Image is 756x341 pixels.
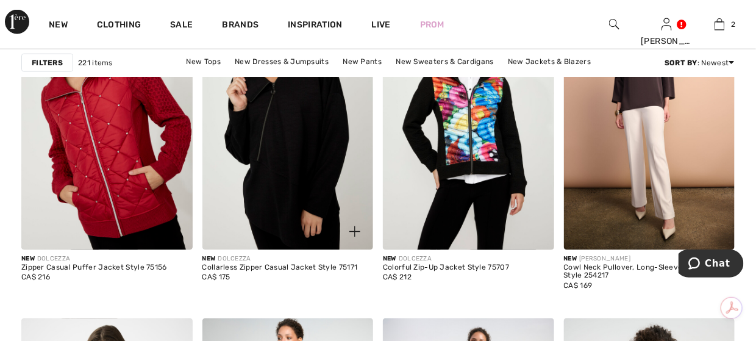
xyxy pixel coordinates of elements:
[383,256,396,263] span: New
[383,255,509,264] div: DOLCEZZA
[383,273,412,282] span: CA$ 212
[661,18,672,30] a: Sign In
[372,18,391,31] a: Live
[202,256,216,263] span: New
[665,57,735,68] div: : Newest
[288,20,342,32] span: Inspiration
[609,17,619,32] img: search the website
[21,256,35,263] span: New
[694,17,746,32] a: 2
[715,17,725,32] img: My Bag
[349,226,360,237] img: plus_v2.svg
[223,20,259,32] a: Brands
[731,19,735,30] span: 2
[383,264,509,273] div: Colorful Zip-Up Jacket Style 75707
[564,255,689,264] div: [PERSON_NAME]
[679,249,744,280] iframe: Opens a widget where you can chat to one of our agents
[21,273,50,282] span: CA$ 216
[564,282,593,290] span: CA$ 169
[202,255,358,264] div: DOLCEZZA
[328,70,379,85] a: New Skirts
[229,54,335,70] a: New Dresses & Jumpsuits
[390,54,500,70] a: New Sweaters & Cardigans
[641,35,693,48] div: [PERSON_NAME]
[420,18,444,31] a: Prom
[564,256,577,263] span: New
[502,54,597,70] a: New Jackets & Blazers
[380,70,449,85] a: New Outerwear
[202,264,358,273] div: Collarless Zipper Casual Jacket Style 75171
[32,57,63,68] strong: Filters
[78,57,113,68] span: 221 items
[202,273,230,282] span: CA$ 175
[665,59,697,67] strong: Sort By
[170,20,193,32] a: Sale
[49,20,68,32] a: New
[21,255,167,264] div: DOLCEZZA
[180,54,227,70] a: New Tops
[337,54,388,70] a: New Pants
[564,264,689,281] div: Cowl Neck Pullover, Long-Sleeve Style 254217
[661,17,672,32] img: My Info
[5,10,29,34] img: 1ère Avenue
[21,264,167,273] div: Zipper Casual Puffer Jacket Style 75156
[97,20,141,32] a: Clothing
